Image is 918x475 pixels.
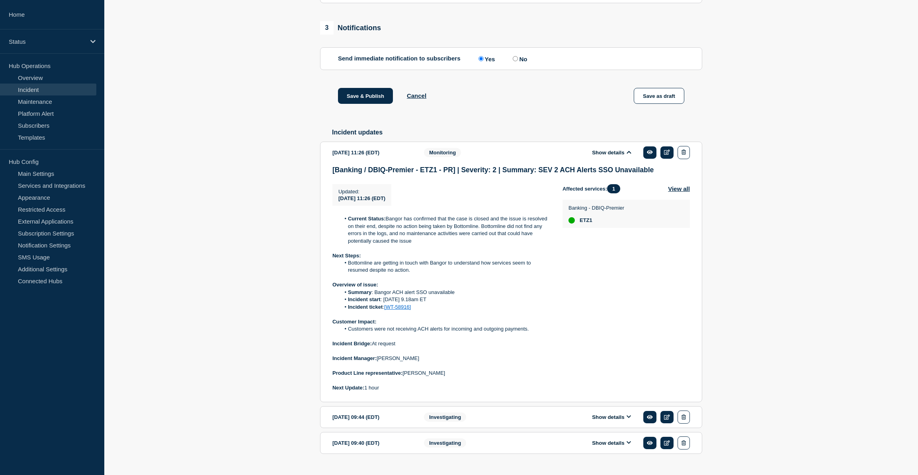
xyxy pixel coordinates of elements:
[384,304,411,310] a: [WT-58916]
[332,384,550,391] p: 1 hour
[338,55,461,62] p: Send immediate notification to subscribers
[348,289,371,295] strong: Summary
[332,385,364,391] strong: Next Update:
[332,370,550,377] p: [PERSON_NAME]
[338,195,385,201] span: [DATE] 11:26 (EDT)
[607,184,620,193] span: 1
[348,304,383,310] strong: Incident ticket
[332,355,550,362] p: [PERSON_NAME]
[477,55,495,62] label: Yes
[332,319,377,325] strong: Customer Impact:
[320,21,381,35] div: Notifications
[340,289,550,296] li: : Bangor ACH alert SSO unavailable
[511,55,527,62] label: No
[332,282,378,288] strong: Overview of issue:
[340,296,550,303] li: : [DATE] 9.18am ET
[332,436,412,450] div: [DATE] 09:40 (EDT)
[332,370,402,376] strong: Product Line representative:
[424,438,466,448] span: Investigating
[9,38,85,45] p: Status
[563,184,624,193] span: Affected services:
[332,146,412,159] div: [DATE] 11:26 (EDT)
[320,21,334,35] span: 3
[513,56,518,61] input: No
[332,411,412,424] div: [DATE] 09:44 (EDT)
[568,217,575,224] div: up
[479,56,484,61] input: Yes
[634,88,684,104] button: Save as draft
[424,413,466,422] span: Investigating
[568,205,624,211] p: Banking - DBIQ-Premier
[424,148,461,157] span: Monitoring
[338,189,385,195] p: Updated :
[348,296,381,302] strong: Incident start
[668,184,690,193] button: View all
[332,341,372,347] strong: Incident Bridge:
[332,355,377,361] strong: Incident Manager:
[348,216,386,222] strong: Current Status:
[340,304,550,311] li: :
[332,340,550,347] p: At request
[340,259,550,274] li: Bottomline are getting in touch with Bangor to understand how services seem to resumed despite no...
[340,325,550,333] li: Customers were not receiving ACH alerts for incoming and outgoing payments.
[590,149,633,156] button: Show details
[338,55,684,62] div: Send immediate notification to subscribers
[590,440,633,446] button: Show details
[332,129,702,136] h2: Incident updates
[332,166,690,174] h3: [Banking / DBIQ-Premier - ETZ1 - PR] | Severity: 2 | Summary: SEV 2 ACH Alerts SSO Unavailable
[332,253,361,259] strong: Next Steps:
[590,414,633,420] button: Show details
[407,92,426,99] button: Cancel
[580,217,592,224] span: ETZ1
[340,215,550,245] li: Bangor has confirmed that the case is closed and the issue is resolved on their end, despite no a...
[338,88,393,104] button: Save & Publish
